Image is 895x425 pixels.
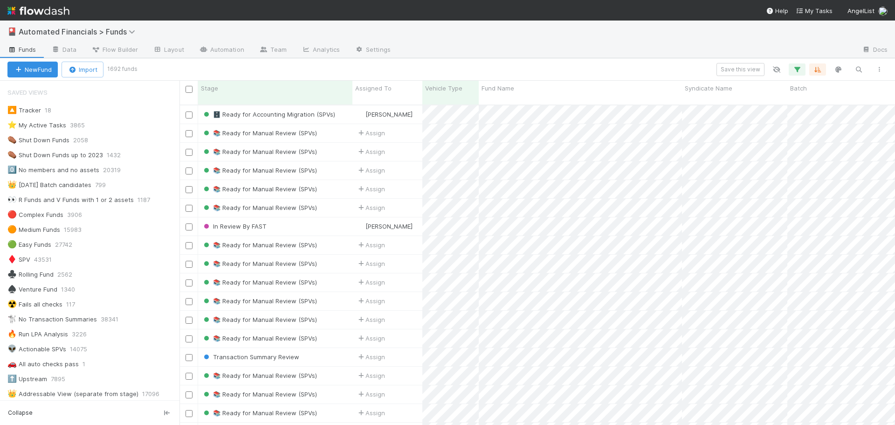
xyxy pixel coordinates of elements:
span: 📚 Ready for Manual Review (SPVs) [202,148,317,155]
span: My Tasks [796,7,833,14]
span: ⭐ [7,121,17,129]
span: 👀 [7,195,17,203]
span: 1432 [107,149,130,161]
div: Shut Down Funds [7,134,69,146]
span: Assign [356,296,385,306]
span: 18 [45,105,61,116]
span: 1 [83,358,95,370]
span: 👽 [7,345,17,353]
div: Help [766,6,788,15]
span: 3906 [67,209,91,221]
div: Easy Funds [7,239,51,251]
div: Run LPA Analysis [7,328,68,340]
a: Flow Builder [84,43,145,58]
span: 👑 [7,181,17,188]
span: 38341 [101,314,128,325]
span: Collapse [8,409,33,417]
span: 🔴 [7,210,17,218]
span: 📚 Ready for Manual Review (SPVs) [202,372,317,379]
div: Assign [356,166,385,175]
span: Syndicate Name [685,84,732,93]
a: Docs [854,43,895,58]
div: R Funds and V Funds with 1 or 2 assets [7,194,134,206]
div: Actionable SPVs [7,343,66,355]
div: [PERSON_NAME] [356,222,413,231]
span: ⚰️ [7,136,17,144]
div: Addressable View (separate from stage) [7,388,138,400]
div: No members and no assets [7,164,99,176]
span: 📚 Ready for Manual Review (SPVs) [202,185,317,193]
input: Toggle Row Selected [186,317,193,324]
span: Automated Financials > Funds [19,27,140,36]
div: Medium Funds [7,224,60,236]
button: Import [62,62,103,77]
input: Toggle All Rows Selected [186,86,193,93]
input: Toggle Row Selected [186,335,193,342]
span: 7895 [51,373,75,385]
span: Assign [356,128,385,138]
span: 📚 Ready for Manual Review (SPVs) [202,409,317,417]
div: In Review By FAST [202,222,267,231]
span: 📚 Ready for Manual Review (SPVs) [202,316,317,323]
span: 🚗 [7,360,17,368]
button: Save this view [716,63,764,76]
div: 📚 Ready for Manual Review (SPVs) [202,184,317,194]
span: Vehicle Type [425,84,462,93]
span: ♠️ [7,285,17,293]
div: Rolling Fund [7,269,54,280]
span: Assign [356,240,385,250]
div: Upstream [7,373,47,385]
span: Saved Views [7,83,48,102]
div: [PERSON_NAME] [356,110,413,119]
span: 🗄️ Ready for Accounting Migration (SPVs) [202,111,335,118]
a: Data [44,43,84,58]
div: 📚 Ready for Manual Review (SPVs) [202,296,317,306]
span: Assign [356,371,385,380]
div: 📚 Ready for Manual Review (SPVs) [202,390,317,399]
span: 🐩 [7,315,17,323]
span: 17096 [142,388,169,400]
div: My Active Tasks [7,119,66,131]
div: 📚 Ready for Manual Review (SPVs) [202,371,317,380]
span: ☢️ [7,300,17,308]
input: Toggle Row Selected [186,205,193,212]
span: Flow Builder [91,45,138,54]
input: Toggle Row Selected [186,261,193,268]
input: Toggle Row Selected [186,242,193,249]
a: Analytics [294,43,347,58]
div: Assign [356,390,385,399]
small: 1692 funds [107,65,138,73]
div: 📚 Ready for Manual Review (SPVs) [202,259,317,268]
div: No Transaction Summaries [7,314,97,325]
span: Assign [356,334,385,343]
div: Assign [356,278,385,287]
span: 📚 Ready for Manual Review (SPVs) [202,334,317,342]
img: avatar_574f8970-b283-40ff-a3d7-26909d9947cc.png [357,111,364,118]
input: Toggle Row Selected [186,186,193,193]
div: Assign [356,203,385,212]
span: Assigned To [355,84,392,93]
input: Toggle Row Selected [186,391,193,398]
span: [PERSON_NAME] [365,223,413,230]
span: ♦️ [7,255,17,263]
div: 📚 Ready for Manual Review (SPVs) [202,278,317,287]
div: Transaction Summary Review [202,352,299,362]
a: My Tasks [796,6,833,15]
span: 📚 Ready for Manual Review (SPVs) [202,260,317,267]
span: Assign [356,147,385,156]
span: 👑 [7,390,17,397]
span: 🎴 [7,28,17,35]
div: [DATE] Batch candidates [7,179,91,191]
span: In Review By FAST [202,223,267,230]
span: 3865 [70,119,94,131]
div: Assign [356,408,385,418]
a: Team [252,43,294,58]
span: 1340 [61,284,84,295]
div: Assign [356,259,385,268]
span: Assign [356,315,385,324]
